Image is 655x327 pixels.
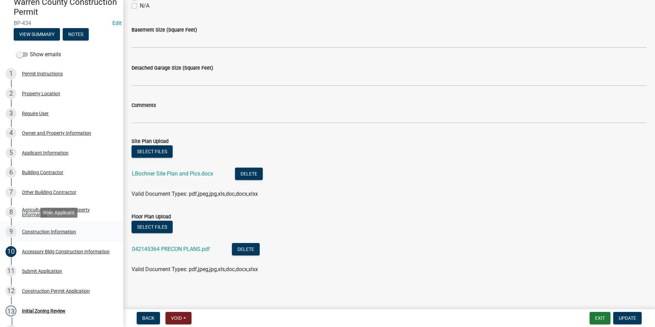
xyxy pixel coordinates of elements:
[22,289,90,293] div: Construction Permit Application
[235,168,263,180] button: Delete
[590,312,610,324] button: Exit
[132,139,169,144] label: Site Plan Upload
[5,226,16,237] div: 9
[22,170,63,175] div: Building Contractor
[132,266,258,272] span: Valid Document Types: pdf,jpeg,jpg,xls,doc,docx,xlsx
[16,50,61,59] label: Show emails
[132,191,258,197] span: Valid Document Types: pdf,jpeg,jpg,xls,doc,docx,xlsx
[140,2,149,10] label: N/A
[132,215,171,219] label: Floor Plan Upload
[22,229,76,234] div: Construction Information
[232,243,260,255] button: Delete
[619,315,636,321] span: Update
[132,66,213,71] label: Detached Garage Size (Square Feet)
[112,20,122,26] a: Edit
[132,28,197,33] label: Basement Size (Square Feet)
[5,147,16,158] div: 5
[112,20,122,26] wm-modal-confirm: Edit Application Number
[5,128,16,138] div: 4
[22,91,60,96] div: Property Location
[232,246,260,253] wm-modal-confirm: Delete Document
[22,111,49,116] div: Require User
[171,315,182,321] span: Void
[5,305,16,316] div: 13
[22,190,76,195] div: Other Building Contractor
[132,170,213,177] a: LBochner Site Plan and Pics.docx
[5,266,16,277] div: 11
[5,207,16,218] div: 8
[22,269,62,274] div: Submit Application
[5,167,16,178] div: 6
[132,145,173,158] button: Select files
[132,103,156,108] label: Comments
[142,315,155,321] span: Back
[63,32,89,37] wm-modal-confirm: Notes
[14,28,60,40] button: View Summary
[22,207,112,217] div: Agricultural Exemption Property Information
[22,308,65,313] div: Initial Zoning Review
[132,221,173,233] button: Select files
[14,20,110,26] span: BP-434
[137,312,160,324] button: Back
[5,246,16,257] div: 10
[22,71,63,76] div: Permit Instructions
[14,32,60,37] wm-modal-confirm: Summary
[5,68,16,79] div: 1
[5,88,16,99] div: 2
[40,208,77,218] div: Role: Applicant
[5,286,16,296] div: 12
[5,108,16,119] div: 3
[22,150,69,155] div: Applicant Information
[63,28,89,40] button: Notes
[165,312,191,324] button: Void
[5,187,16,198] div: 7
[22,131,91,135] div: Owner and Property Information
[22,249,110,254] div: Accessory Bldg Construction Information
[235,171,263,178] wm-modal-confirm: Delete Document
[132,246,210,252] a: 042145364 PRECON PLANS.pdf
[613,312,642,324] button: Update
